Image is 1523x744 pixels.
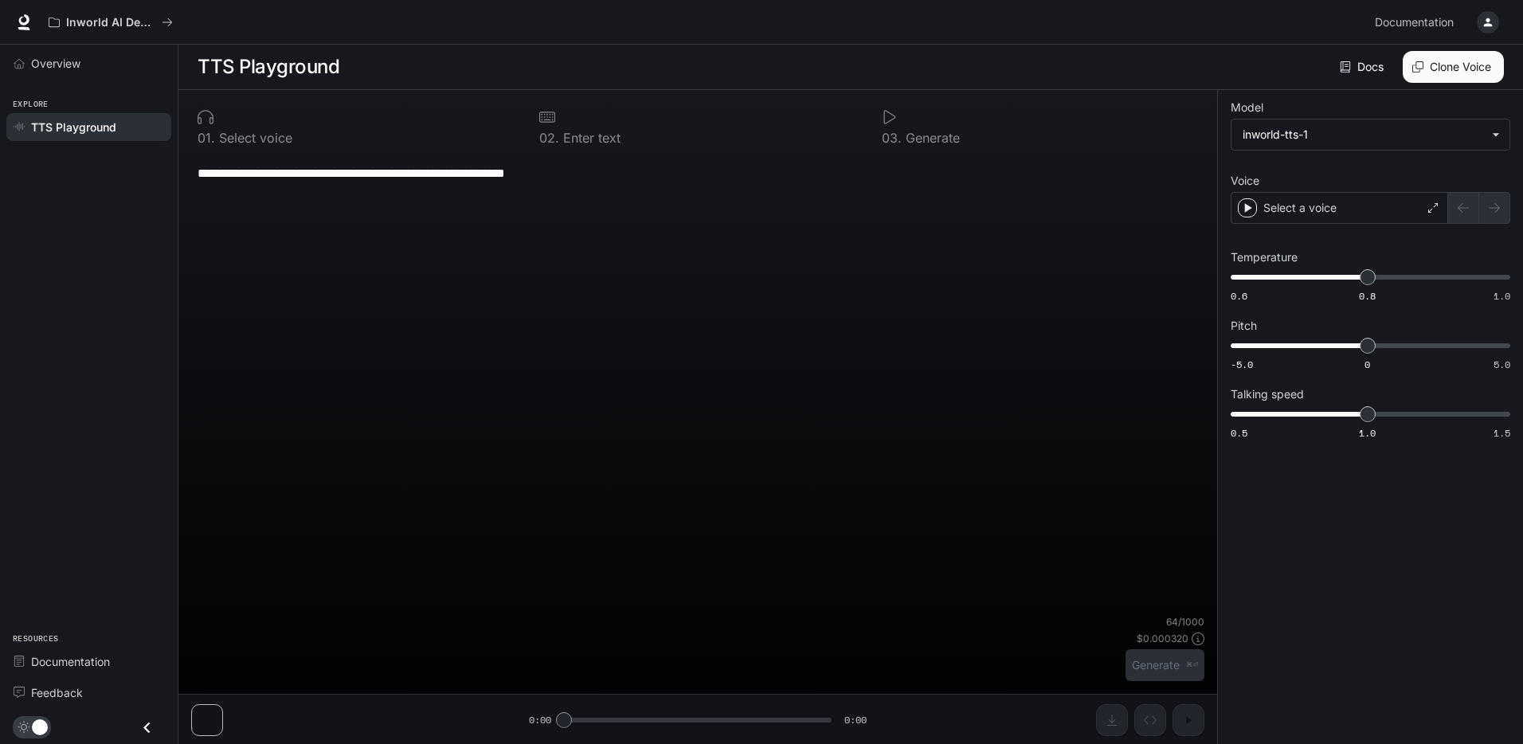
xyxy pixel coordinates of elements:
h1: TTS Playground [198,51,339,83]
p: Generate [902,131,960,144]
p: Select voice [215,131,292,144]
span: Documentation [31,653,110,670]
a: Documentation [6,648,171,675]
p: Enter text [559,131,621,144]
span: 1.5 [1494,426,1510,440]
div: inworld-tts-1 [1231,119,1509,150]
p: $ 0.000320 [1137,632,1188,645]
span: 1.0 [1359,426,1376,440]
span: 1.0 [1494,289,1510,303]
span: Feedback [31,684,83,701]
p: Inworld AI Demos [66,16,155,29]
a: Docs [1337,51,1390,83]
span: Dark mode toggle [32,718,48,735]
a: Overview [6,49,171,77]
span: Overview [31,55,80,72]
span: 0 [1364,358,1370,371]
a: TTS Playground [6,113,171,141]
a: Feedback [6,679,171,707]
span: 0.5 [1231,426,1247,440]
div: inworld-tts-1 [1243,127,1484,143]
button: Close drawer [129,711,165,744]
p: Model [1231,102,1263,113]
p: 0 2 . [539,131,559,144]
span: 0.8 [1359,289,1376,303]
p: Talking speed [1231,389,1304,400]
p: Select a voice [1263,200,1337,216]
p: 64 / 1000 [1166,615,1204,628]
span: -5.0 [1231,358,1253,371]
p: Temperature [1231,252,1298,263]
span: Documentation [1375,13,1454,33]
span: 0.6 [1231,289,1247,303]
span: TTS Playground [31,119,116,135]
a: Documentation [1368,6,1466,38]
p: 0 3 . [882,131,902,144]
span: 5.0 [1494,358,1510,371]
button: Clone Voice [1403,51,1504,83]
p: Voice [1231,175,1259,186]
button: All workspaces [41,6,180,38]
p: 0 1 . [198,131,215,144]
p: Pitch [1231,320,1257,331]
